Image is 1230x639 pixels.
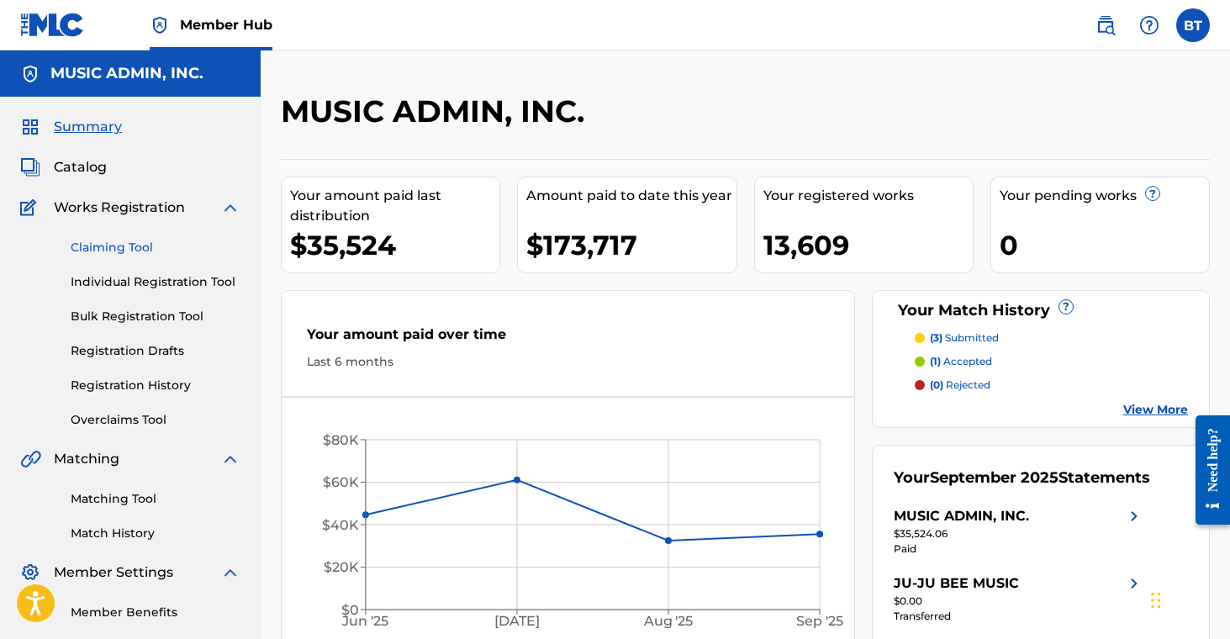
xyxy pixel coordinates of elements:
[894,573,1019,594] div: JU-JU BEE MUSIC
[20,157,107,177] a: CatalogCatalog
[20,64,40,84] img: Accounts
[915,354,1188,369] a: (1) accepted
[322,517,359,533] tspan: $40K
[71,239,240,256] a: Claiming Tool
[290,186,499,226] div: Your amount paid last distribution
[20,117,40,137] img: Summary
[763,226,973,264] div: 13,609
[894,506,1143,557] a: MUSIC ADMIN, INC.right chevron icon$35,524.06Paid
[930,355,941,367] span: (1)
[50,64,203,83] h5: MUSIC ADMIN, INC.
[930,354,992,369] p: accepted
[894,609,1143,624] div: Transferred
[894,506,1029,526] div: MUSIC ADMIN, INC.
[526,186,736,206] div: Amount paid to date this year
[341,602,359,618] tspan: $0
[1146,558,1230,639] iframe: Chat Widget
[1000,226,1209,264] div: 0
[71,411,240,429] a: Overclaims Tool
[526,226,736,264] div: $173,717
[54,157,107,177] span: Catalog
[894,541,1143,557] div: Paid
[894,594,1143,609] div: $0.00
[20,562,40,583] img: Member Settings
[1139,15,1159,35] img: help
[307,325,829,353] div: Your amount paid over time
[54,117,122,137] span: Summary
[1176,8,1210,42] div: User Menu
[20,198,42,218] img: Works Registration
[290,226,499,264] div: $35,524
[894,526,1143,541] div: $35,524.06
[220,198,240,218] img: expand
[1123,401,1188,419] a: View More
[71,525,240,542] a: Match History
[1124,573,1144,594] img: right chevron icon
[1089,8,1122,42] a: Public Search
[1000,186,1209,206] div: Your pending works
[71,604,240,621] a: Member Benefits
[20,117,122,137] a: SummarySummary
[71,273,240,291] a: Individual Registration Tool
[71,342,240,360] a: Registration Drafts
[71,377,240,394] a: Registration History
[150,15,170,35] img: Top Rightsholder
[894,299,1188,322] div: Your Match History
[494,614,540,630] tspan: [DATE]
[20,157,40,177] img: Catalog
[915,378,1188,393] a: (0) rejected
[894,573,1143,624] a: JU-JU BEE MUSICright chevron icon$0.00Transferred
[643,614,694,630] tspan: Aug '25
[324,559,359,575] tspan: $20K
[1059,300,1073,314] span: ?
[1146,187,1159,200] span: ?
[323,432,359,448] tspan: $80K
[1183,403,1230,538] iframe: Resource Center
[323,474,359,490] tspan: $60K
[797,614,844,630] tspan: Sep '25
[54,562,173,583] span: Member Settings
[894,467,1150,489] div: Your Statements
[342,614,389,630] tspan: Jun '25
[1151,575,1161,626] div: Drag
[1132,8,1166,42] div: Help
[307,353,829,371] div: Last 6 months
[930,330,999,346] p: submitted
[220,449,240,469] img: expand
[930,331,942,344] span: (3)
[54,198,185,218] span: Works Registration
[220,562,240,583] img: expand
[54,449,119,469] span: Matching
[180,15,272,34] span: Member Hub
[281,92,593,130] h2: MUSIC ADMIN, INC.
[1124,506,1144,526] img: right chevron icon
[915,330,1188,346] a: (3) submitted
[930,378,943,391] span: (0)
[71,490,240,508] a: Matching Tool
[763,186,973,206] div: Your registered works
[71,308,240,325] a: Bulk Registration Tool
[1095,15,1116,35] img: search
[20,449,41,469] img: Matching
[930,468,1058,487] span: September 2025
[20,13,85,37] img: MLC Logo
[930,378,990,393] p: rejected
